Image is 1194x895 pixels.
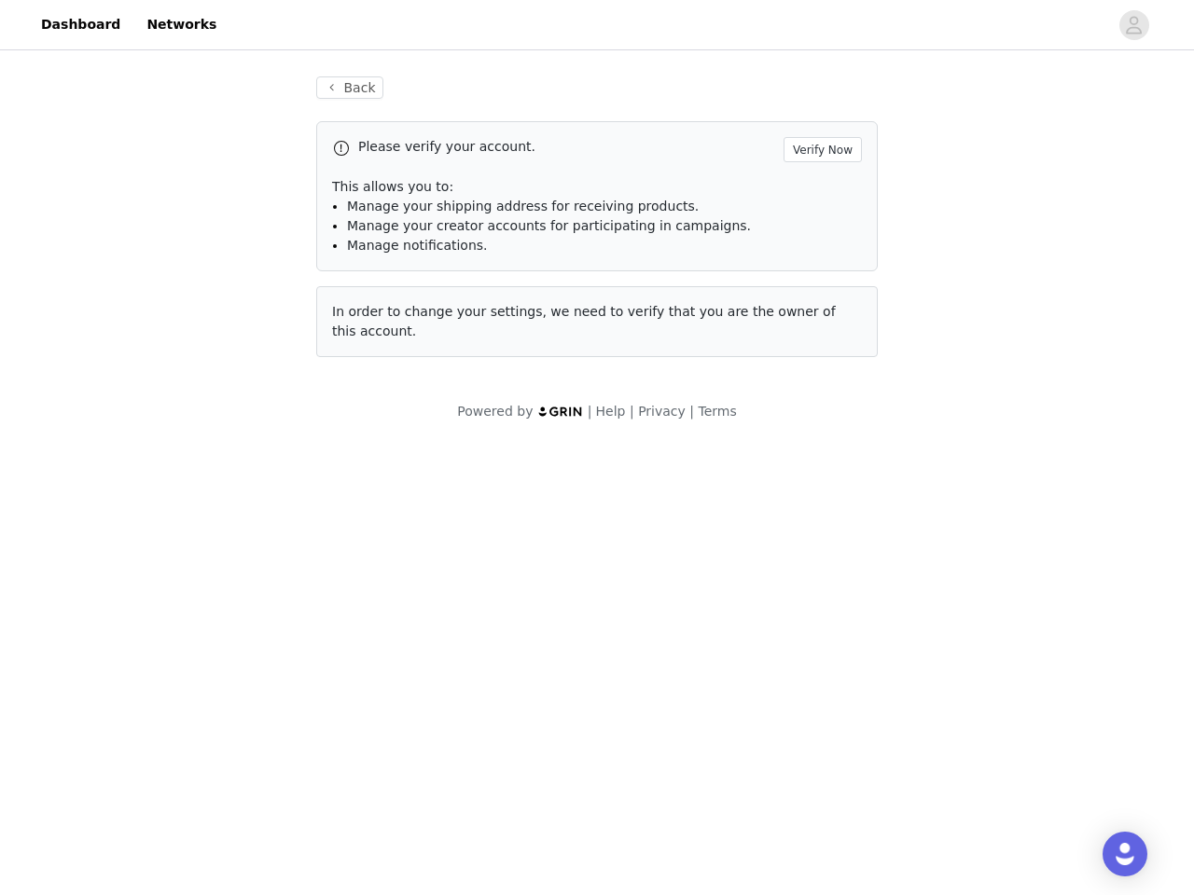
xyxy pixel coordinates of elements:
div: avatar [1125,10,1143,40]
a: Help [596,404,626,419]
span: Powered by [457,404,533,419]
span: Manage your creator accounts for participating in campaigns. [347,218,751,233]
div: Open Intercom Messenger [1103,832,1147,876]
p: Please verify your account. [358,137,776,157]
a: Privacy [638,404,686,419]
span: In order to change your settings, we need to verify that you are the owner of this account. [332,304,836,338]
a: Dashboard [30,4,132,46]
button: Verify Now [784,137,862,162]
p: This allows you to: [332,177,862,197]
span: Manage notifications. [347,238,488,253]
span: | [630,404,634,419]
img: logo [537,406,584,418]
button: Back [316,76,383,99]
span: Manage your shipping address for receiving products. [347,199,699,213]
a: Terms [698,404,736,419]
span: | [689,404,694,419]
a: Networks [135,4,228,46]
span: | [588,404,592,419]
